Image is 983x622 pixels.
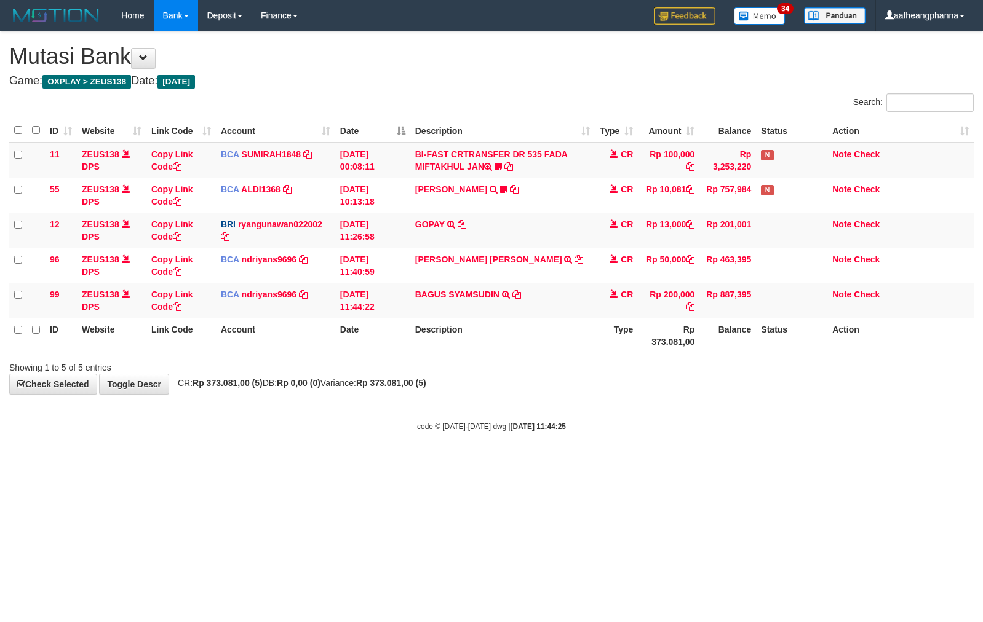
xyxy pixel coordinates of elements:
[50,184,60,194] span: 55
[699,178,756,213] td: Rp 757,984
[575,254,583,264] a: Copy VICKY ADI PURNOMO to clipboard
[277,378,320,388] strong: Rp 0,00 (0)
[9,374,97,395] a: Check Selected
[511,422,566,431] strong: [DATE] 11:44:25
[827,318,974,353] th: Action
[77,119,146,143] th: Website: activate to sort column ascending
[638,318,699,353] th: Rp 373.081,00
[9,356,400,374] div: Showing 1 to 5 of 5 entries
[146,119,216,143] th: Link Code: activate to sort column ascending
[761,150,773,160] span: Has Note
[335,318,410,353] th: Date
[621,254,633,264] span: CR
[9,44,974,69] h1: Mutasi Bank
[151,289,193,312] a: Copy Link Code
[221,219,236,229] span: BRI
[686,162,694,171] a: Copy Rp 100,000 to clipboard
[854,289,880,299] a: Check
[832,289,851,299] a: Note
[804,7,866,24] img: panduan.png
[9,75,974,87] h4: Game: Date:
[221,232,229,242] a: Copy ryangunawan022002 to clipboard
[82,254,119,264] a: ZEUS138
[335,119,410,143] th: Date: activate to sort column descending
[221,254,239,264] span: BCA
[832,184,851,194] a: Note
[827,119,974,143] th: Action: activate to sort column ascending
[510,184,519,194] a: Copy FERLANDA EFRILIDIT to clipboard
[699,119,756,143] th: Balance
[595,318,638,353] th: Type
[638,248,699,283] td: Rp 50,000
[146,318,216,353] th: Link Code
[77,213,146,248] td: DPS
[621,289,633,299] span: CR
[221,184,239,194] span: BCA
[238,219,322,229] a: ryangunawan022002
[335,248,410,283] td: [DATE] 11:40:59
[151,184,193,207] a: Copy Link Code
[356,378,426,388] strong: Rp 373.081,00 (5)
[458,219,466,229] a: Copy GOPAY to clipboard
[595,119,638,143] th: Type: activate to sort column ascending
[157,75,195,89] span: [DATE]
[686,302,694,312] a: Copy Rp 200,000 to clipboard
[699,143,756,178] td: Rp 3,253,220
[242,149,301,159] a: SUMIRAH1848
[299,289,308,299] a: Copy ndriyans9696 to clipboard
[50,219,60,229] span: 12
[82,149,119,159] a: ZEUS138
[854,254,880,264] a: Check
[415,289,499,299] a: BAGUS SYAMSUDIN
[303,149,312,159] a: Copy SUMIRAH1848 to clipboard
[417,422,566,431] small: code © [DATE]-[DATE] dwg |
[82,289,119,299] a: ZEUS138
[335,143,410,178] td: [DATE] 00:08:11
[854,149,880,159] a: Check
[77,143,146,178] td: DPS
[832,149,851,159] a: Note
[410,318,595,353] th: Description
[77,248,146,283] td: DPS
[761,185,773,195] span: Has Note
[756,318,827,353] th: Status
[221,149,239,159] span: BCA
[512,289,521,299] a: Copy BAGUS SYAMSUDIN to clipboard
[50,254,60,264] span: 96
[638,143,699,178] td: Rp 100,000
[335,178,410,213] td: [DATE] 10:13:18
[699,318,756,353] th: Balance
[832,219,851,229] a: Note
[242,289,297,299] a: ndriyans9696
[415,219,445,229] a: GOPAY
[699,283,756,318] td: Rp 887,395
[832,254,851,264] a: Note
[335,283,410,318] td: [DATE] 11:44:22
[638,213,699,248] td: Rp 13,000
[504,162,513,171] a: Copy BI-FAST CRTRANSFER DR 535 FADA MIFTAKHUL JAN to clipboard
[756,119,827,143] th: Status
[42,75,131,89] span: OXPLAY > ZEUS138
[151,254,193,277] a: Copy Link Code
[283,184,292,194] a: Copy ALDI1368 to clipboard
[242,254,297,264] a: ndriyans9696
[410,143,595,178] td: BI-FAST CRTRANSFER DR 535 FADA MIFTAKHUL JAN
[82,219,119,229] a: ZEUS138
[172,378,426,388] span: CR: DB: Variance:
[699,248,756,283] td: Rp 463,395
[415,254,562,264] a: [PERSON_NAME] [PERSON_NAME]
[638,283,699,318] td: Rp 200,000
[886,93,974,112] input: Search:
[9,6,103,25] img: MOTION_logo.png
[686,254,694,264] a: Copy Rp 50,000 to clipboard
[45,318,77,353] th: ID
[734,7,786,25] img: Button%20Memo.svg
[335,213,410,248] td: [DATE] 11:26:58
[777,3,794,14] span: 34
[151,219,193,242] a: Copy Link Code
[699,213,756,248] td: Rp 201,001
[654,7,715,25] img: Feedback.jpg
[621,219,633,229] span: CR
[151,149,193,171] a: Copy Link Code
[638,119,699,143] th: Amount: activate to sort column ascending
